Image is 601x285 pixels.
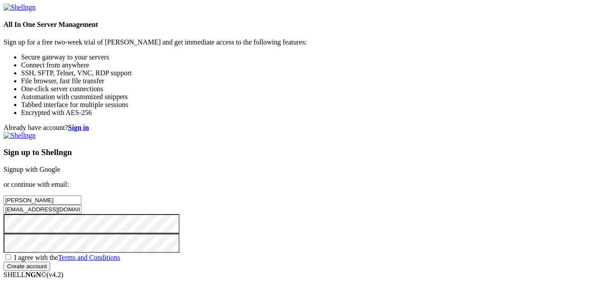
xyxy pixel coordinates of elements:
a: Sign in [68,124,89,131]
li: One-click server connections [21,85,597,93]
div: Already have account? [4,124,597,132]
span: 4.2.0 [47,271,64,278]
li: Tabbed interface for multiple sessions [21,101,597,109]
li: Connect from anywhere [21,61,597,69]
input: Full name [4,196,81,205]
a: Signup with Google [4,166,60,173]
li: Encrypted with AES-256 [21,109,597,117]
img: Shellngn [4,4,36,11]
p: or continue with email: [4,181,597,189]
li: File browser, fast file transfer [21,77,597,85]
h4: All In One Server Management [4,21,597,29]
li: SSH, SFTP, Telnet, VNC, RDP support [21,69,597,77]
span: SHELL © [4,271,63,278]
span: I agree with the [14,254,120,261]
li: Automation with customized snippets [21,93,597,101]
a: Terms and Conditions [58,254,120,261]
input: Email address [4,205,81,214]
img: Shellngn [4,132,36,140]
li: Secure gateway to your servers [21,53,597,61]
input: Create account [4,262,50,271]
h3: Sign up to Shellngn [4,148,597,157]
p: Sign up for a free two-week trial of [PERSON_NAME] and get immediate access to the following feat... [4,38,597,46]
input: I agree with theTerms and Conditions [5,254,11,260]
b: NGN [26,271,41,278]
